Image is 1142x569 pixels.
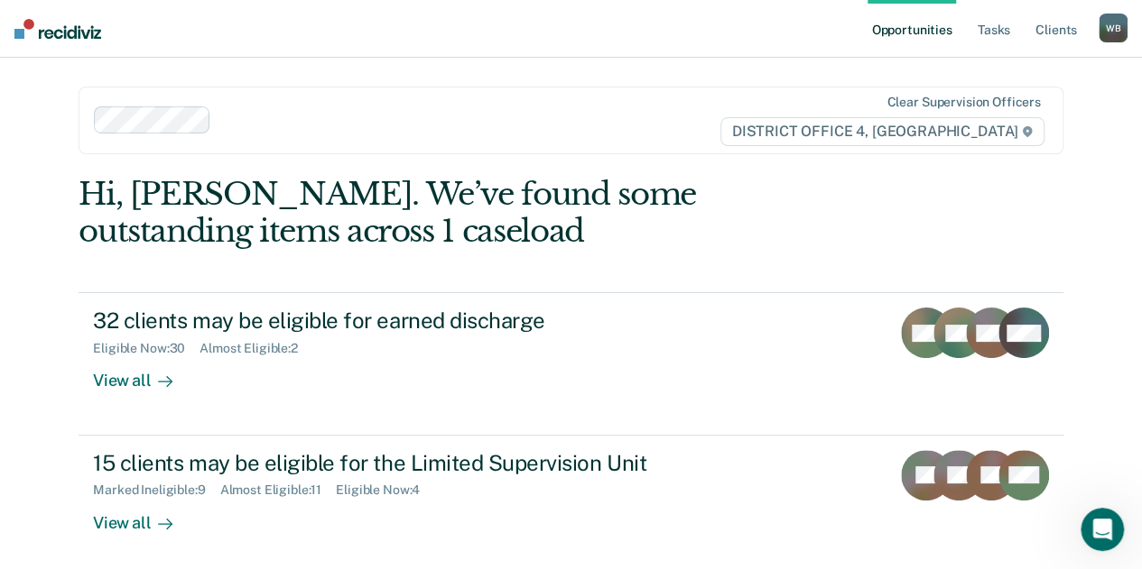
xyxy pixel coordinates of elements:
div: View all [93,498,194,533]
div: Eligible Now : 4 [336,482,434,498]
span: DISTRICT OFFICE 4, [GEOGRAPHIC_DATA] [720,117,1045,146]
div: Almost Eligible : 2 [200,341,312,356]
div: Marked Ineligible : 9 [93,482,219,498]
img: Recidiviz [14,19,101,39]
div: 32 clients may be eligible for earned discharge [93,307,727,334]
button: WB [1099,14,1128,42]
div: W B [1099,14,1128,42]
div: Hi, [PERSON_NAME]. We’ve found some outstanding items across 1 caseload [79,176,866,250]
div: View all [93,356,194,391]
iframe: Intercom live chat [1081,508,1124,551]
div: 15 clients may be eligible for the Limited Supervision Unit [93,450,727,476]
div: Clear supervision officers [887,95,1040,110]
a: 32 clients may be eligible for earned dischargeEligible Now:30Almost Eligible:2View all [79,292,1063,435]
div: Almost Eligible : 11 [220,482,337,498]
div: Eligible Now : 30 [93,341,200,356]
